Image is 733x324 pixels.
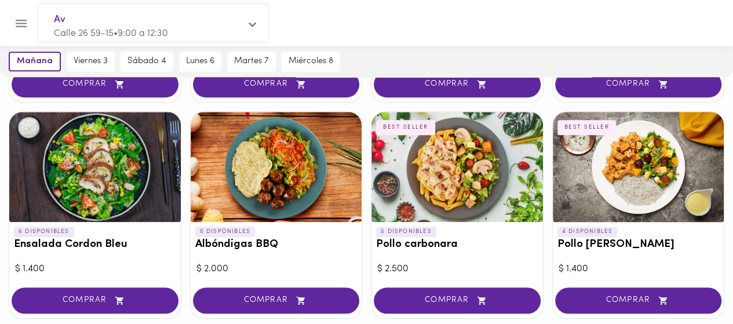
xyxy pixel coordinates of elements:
[193,71,360,97] button: COMPRAR
[9,112,181,222] div: Ensalada Cordon Bleu
[388,79,526,89] span: COMPRAR
[67,52,115,71] button: viernes 3
[9,52,61,71] button: mañana
[17,56,53,67] span: mañana
[26,296,164,305] span: COMPRAR
[26,79,164,89] span: COMPRAR
[127,56,166,67] span: sábado 4
[234,56,269,67] span: martes 7
[179,52,221,71] button: lunes 6
[557,239,720,251] h3: Pollo [PERSON_NAME]
[195,227,256,237] p: 8 DISPONIBLES
[557,227,618,237] p: 4 DISPONIBLES
[15,263,175,276] div: $ 1.400
[195,239,358,251] h3: Albóndigas BBQ
[570,296,708,305] span: COMPRAR
[388,296,526,305] span: COMPRAR
[371,112,543,222] div: Pollo carbonara
[376,239,538,251] h3: Pollo carbonara
[666,257,721,312] iframe: Messagebird Livechat Widget
[14,239,176,251] h3: Ensalada Cordon Bleu
[289,56,333,67] span: miércoles 8
[196,263,356,276] div: $ 2.000
[377,263,537,276] div: $ 2.500
[570,79,708,89] span: COMPRAR
[186,56,214,67] span: lunes 6
[7,9,35,38] button: Menu
[193,287,360,314] button: COMPRAR
[12,287,178,314] button: COMPRAR
[54,12,240,27] span: Av
[559,263,719,276] div: $ 1.400
[12,71,178,97] button: COMPRAR
[227,52,276,71] button: martes 7
[374,71,541,97] button: COMPRAR
[557,120,617,135] div: BEST SELLER
[191,112,362,222] div: Albóndigas BBQ
[282,52,340,71] button: miércoles 8
[54,29,168,38] span: Calle 26 59-15 • 9:00 a 12:30
[14,227,74,237] p: 6 DISPONIBLES
[555,287,722,314] button: COMPRAR
[376,227,436,237] p: 5 DISPONIBLES
[207,79,345,89] span: COMPRAR
[74,56,108,67] span: viernes 3
[207,296,345,305] span: COMPRAR
[553,112,724,222] div: Pollo Tikka Massala
[374,287,541,314] button: COMPRAR
[555,71,722,97] button: COMPRAR
[376,120,435,135] div: BEST SELLER
[121,52,173,71] button: sábado 4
